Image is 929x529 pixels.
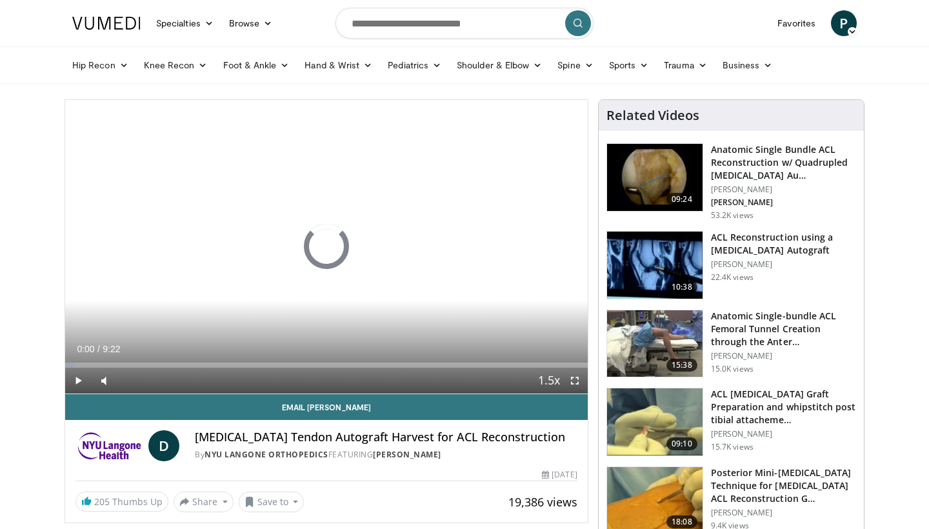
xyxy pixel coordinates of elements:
button: Save to [239,492,305,512]
span: 09:10 [666,437,697,450]
span: 9:22 [103,344,120,354]
p: [PERSON_NAME] [711,259,856,270]
h3: ACL Reconstruction using a [MEDICAL_DATA] Autograft [711,231,856,257]
div: [DATE] [542,469,577,481]
span: 19,386 views [508,494,577,510]
p: 15.0K views [711,364,754,374]
h4: [MEDICAL_DATA] Tendon Autograft Harvest for ACL Reconstruction [195,430,577,444]
input: Search topics, interventions [335,8,594,39]
img: 242096_0001_1.png.150x105_q85_crop-smart_upscale.jpg [607,144,703,211]
a: [PERSON_NAME] [373,449,441,460]
a: NYU Langone Orthopedics [205,449,328,460]
img: NYU Langone Orthopedics [75,430,143,461]
a: Trauma [656,52,715,78]
a: 09:24 Anatomic Single Bundle ACL Reconstruction w/ Quadrupled [MEDICAL_DATA] Au… [PERSON_NAME] [P... [606,143,856,221]
video-js: Video Player [65,100,588,394]
span: 0:00 [77,344,94,354]
p: [PERSON_NAME] [711,185,856,195]
p: [PERSON_NAME] [711,508,856,518]
p: [PERSON_NAME] [711,197,856,208]
img: 38725_0000_3.png.150x105_q85_crop-smart_upscale.jpg [607,232,703,299]
p: [PERSON_NAME] [711,429,856,439]
img: -TiYc6krEQGNAzh34xMDoxOjBrO-I4W8.150x105_q85_crop-smart_upscale.jpg [607,388,703,455]
h3: Posterior Mini-[MEDICAL_DATA] Technique for [MEDICAL_DATA] ACL Reconstruction G… [711,466,856,505]
p: 22.4K views [711,272,754,283]
a: Pediatrics [380,52,449,78]
button: Fullscreen [562,368,588,394]
span: 15:38 [666,359,697,372]
a: Spine [550,52,601,78]
p: 15.7K views [711,442,754,452]
img: 243192_0000_1.png.150x105_q85_crop-smart_upscale.jpg [607,310,703,377]
span: 205 [94,495,110,508]
a: D [148,430,179,461]
a: 205 Thumbs Up [75,492,168,512]
h3: Anatomic Single-bundle ACL Femoral Tunnel Creation through the Anter… [711,310,856,348]
span: 09:24 [666,193,697,206]
a: Hip Recon [65,52,136,78]
a: Knee Recon [136,52,215,78]
button: Playback Rate [536,368,562,394]
h4: Related Videos [606,108,699,123]
a: 10:38 ACL Reconstruction using a [MEDICAL_DATA] Autograft [PERSON_NAME] 22.4K views [606,231,856,299]
p: 53.2K views [711,210,754,221]
p: [PERSON_NAME] [711,351,856,361]
span: 10:38 [666,281,697,294]
a: Favorites [770,10,823,36]
h3: ACL [MEDICAL_DATA] Graft Preparation and whipstitch post tibial attacheme… [711,388,856,426]
button: Mute [91,368,117,394]
a: Sports [601,52,657,78]
a: Email [PERSON_NAME] [65,394,588,420]
a: Browse [221,10,281,36]
a: P [831,10,857,36]
a: Shoulder & Elbow [449,52,550,78]
a: 09:10 ACL [MEDICAL_DATA] Graft Preparation and whipstitch post tibial attacheme… [PERSON_NAME] 15... [606,388,856,456]
button: Play [65,368,91,394]
button: Share [174,492,234,512]
a: Hand & Wrist [297,52,380,78]
span: 18:08 [666,515,697,528]
img: VuMedi Logo [72,17,141,30]
h3: Anatomic Single Bundle ACL Reconstruction w/ Quadrupled [MEDICAL_DATA] Au… [711,143,856,182]
a: Business [715,52,781,78]
a: Specialties [148,10,221,36]
a: Foot & Ankle [215,52,297,78]
div: Progress Bar [65,363,588,368]
span: / [97,344,100,354]
div: By FEATURING [195,449,577,461]
a: 15:38 Anatomic Single-bundle ACL Femoral Tunnel Creation through the Anter… [PERSON_NAME] 15.0K v... [606,310,856,378]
